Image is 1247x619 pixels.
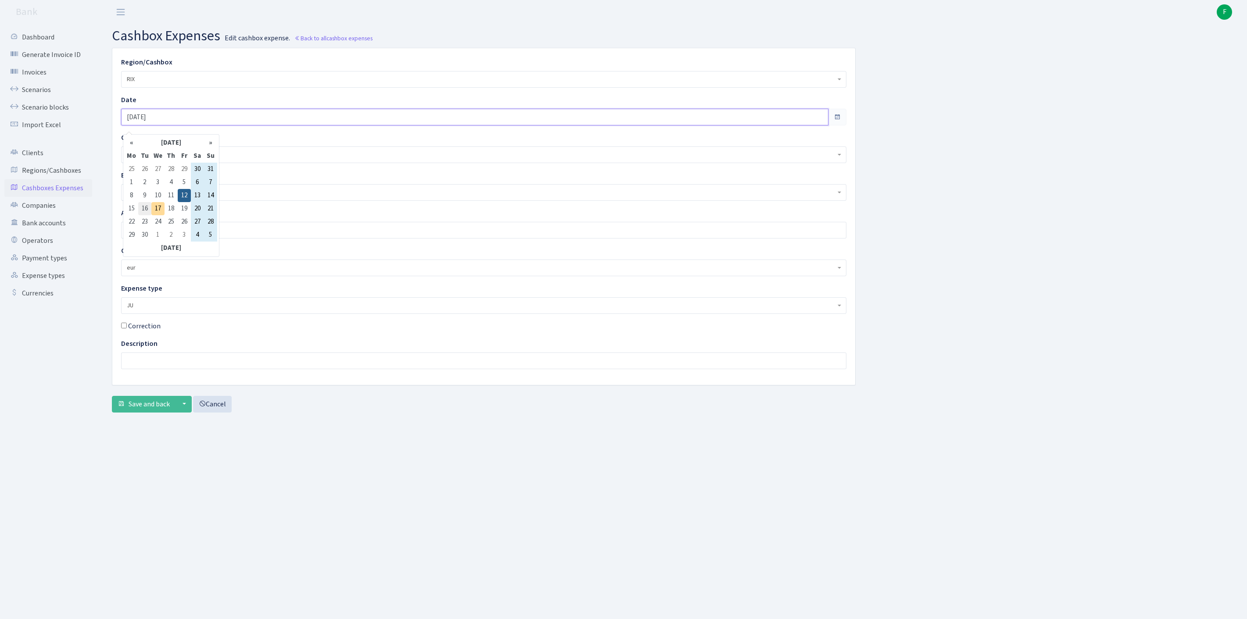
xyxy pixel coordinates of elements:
[4,144,92,162] a: Clients
[204,149,217,163] th: Su
[294,34,373,43] a: Back to allcashbox expenses
[191,228,204,242] td: 4
[1217,4,1232,20] a: F
[125,149,138,163] th: Mo
[4,179,92,197] a: Cashboxes Expenses
[165,228,178,242] td: 2
[165,149,178,163] th: Th
[191,163,204,176] td: 30
[191,189,204,202] td: 13
[178,189,191,202] td: 12
[121,297,846,314] span: JU
[4,116,92,134] a: Import Excel
[151,176,165,189] td: 3
[204,202,217,215] td: 21
[178,202,191,215] td: 19
[193,396,232,413] a: Cancel
[121,57,172,68] label: Region/Cashbox
[121,245,149,256] label: Currency
[151,163,165,176] td: 27
[125,163,138,176] td: 25
[178,228,191,242] td: 3
[151,228,165,242] td: 1
[138,176,151,189] td: 2
[110,5,132,19] button: Toggle navigation
[125,202,138,215] td: 15
[165,189,178,202] td: 11
[121,146,846,163] span: -
[121,260,846,276] span: eur
[127,301,835,310] span: JU
[191,215,204,228] td: 27
[4,28,92,46] a: Dashboard
[151,215,165,228] td: 24
[204,228,217,242] td: 5
[151,202,165,215] td: 17
[121,170,165,181] label: Bank account
[125,215,138,228] td: 22
[125,242,217,255] th: [DATE]
[127,263,835,272] span: eur
[129,399,170,409] span: Save and back
[138,215,151,228] td: 23
[127,75,835,84] span: RIX
[121,184,846,201] span: -
[4,249,92,267] a: Payment types
[191,202,204,215] td: 20
[165,202,178,215] td: 18
[138,228,151,242] td: 30
[138,136,204,149] th: [DATE]
[4,99,92,116] a: Scenario blocks
[4,64,92,81] a: Invoices
[4,285,92,302] a: Currencies
[4,81,92,99] a: Scenarios
[138,202,151,215] td: 16
[128,321,161,331] label: Correction
[165,176,178,189] td: 4
[121,338,158,349] label: Description
[204,215,217,228] td: 28
[121,208,147,218] label: Amount
[125,189,138,202] td: 8
[138,163,151,176] td: 26
[138,149,151,163] th: Tu
[191,149,204,163] th: Sa
[326,34,373,43] span: cashbox expenses
[112,396,176,413] button: Save and back
[125,228,138,242] td: 29
[165,215,178,228] td: 25
[4,232,92,249] a: Operators
[178,149,191,163] th: Fr
[121,283,162,294] label: Expense type
[178,215,191,228] td: 26
[178,176,191,189] td: 5
[4,214,92,232] a: Bank accounts
[125,136,138,149] th: «
[127,188,835,197] span: -
[4,267,92,285] a: Expense types
[204,176,217,189] td: 7
[178,163,191,176] td: 29
[4,197,92,214] a: Companies
[151,149,165,163] th: We
[121,132,150,143] label: Operator
[223,34,290,43] small: Edit cashbox expense.
[125,176,138,189] td: 1
[165,163,178,176] td: 28
[138,189,151,202] td: 9
[191,176,204,189] td: 6
[127,150,835,159] span: -
[4,162,92,179] a: Regions/Cashboxes
[4,46,92,64] a: Generate Invoice ID
[204,163,217,176] td: 31
[121,71,846,88] span: RIX
[204,189,217,202] td: 14
[112,26,220,46] span: cashbox expenses
[151,189,165,202] td: 10
[121,95,136,105] label: Date
[204,136,217,149] th: »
